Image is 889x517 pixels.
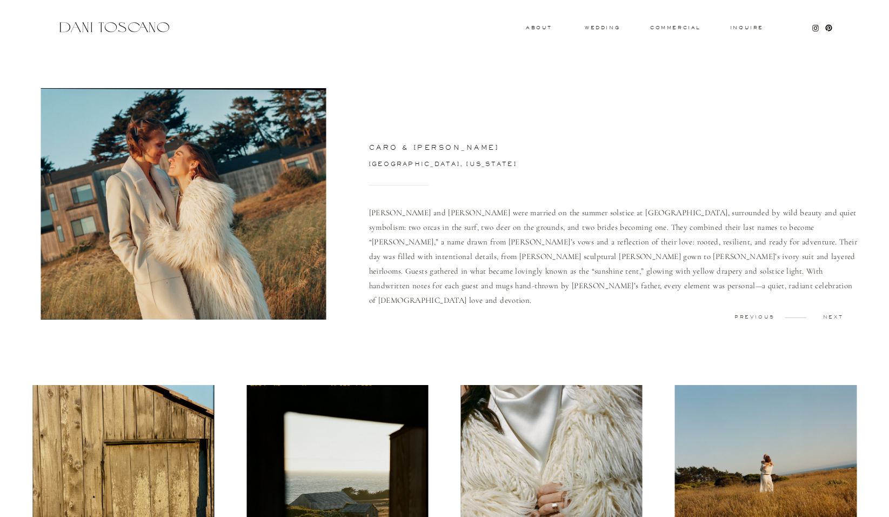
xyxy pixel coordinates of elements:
[730,25,764,31] a: Inquire
[728,315,781,320] a: previous
[650,25,700,30] a: commercial
[585,25,620,29] a: wedding
[806,315,860,320] a: next
[369,206,860,320] p: [PERSON_NAME] and [PERSON_NAME] were married on the summer solstice at [GEOGRAPHIC_DATA], surroun...
[526,25,550,29] a: About
[369,144,705,154] h3: caro & [PERSON_NAME]
[369,161,584,170] a: [GEOGRAPHIC_DATA], [US_STATE]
